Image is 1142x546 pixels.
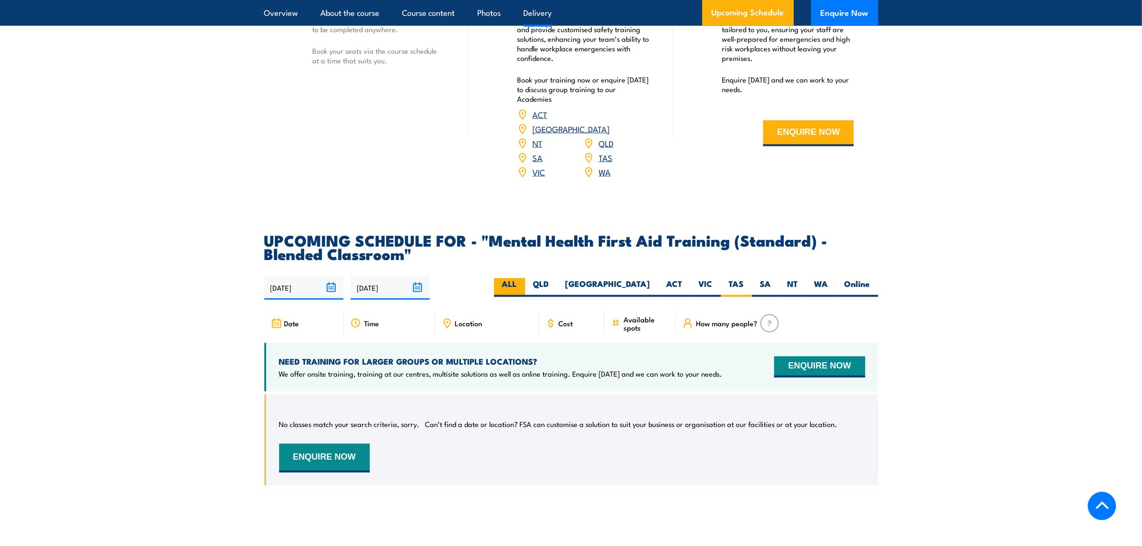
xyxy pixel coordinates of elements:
[494,278,525,297] label: ALL
[517,15,649,63] p: Our Academies are located nationally and provide customised safety training solutions, enhancing ...
[721,278,752,297] label: TAS
[279,419,420,429] p: No classes match your search criteria, sorry.
[284,319,299,327] span: Date
[557,278,659,297] label: [GEOGRAPHIC_DATA]
[279,444,370,473] button: ENQUIRE NOW
[525,278,557,297] label: QLD
[599,166,611,178] a: WA
[559,319,573,327] span: Cost
[836,278,878,297] label: Online
[264,233,878,260] h2: UPCOMING SCHEDULE FOR - "Mental Health First Aid Training (Standard) - Blended Classroom"
[313,46,445,65] p: Book your seats via the course schedule at a time that suits you.
[532,166,545,178] a: VIC
[779,278,806,297] label: NT
[532,137,542,149] a: NT
[722,75,854,94] p: Enquire [DATE] and we can work to your needs.
[279,356,722,367] h4: NEED TRAINING FOR LARGER GROUPS OR MULTIPLE LOCATIONS?
[696,319,757,327] span: How many people?
[455,319,483,327] span: Location
[425,419,837,429] p: Can’t find a date or location? FSA can customise a solution to suit your business or organisation...
[806,278,836,297] label: WA
[774,356,865,378] button: ENQUIRE NOW
[517,75,649,104] p: Book your training now or enquire [DATE] to discuss group training to our Academies
[691,278,721,297] label: VIC
[599,152,612,163] a: TAS
[532,123,610,134] a: [GEOGRAPHIC_DATA]
[364,319,379,327] span: Time
[624,315,669,332] span: Available spots
[532,108,547,120] a: ACT
[279,369,722,379] p: We offer onsite training, training at our centres, multisite solutions as well as online training...
[659,278,691,297] label: ACT
[532,152,542,163] a: SA
[264,275,343,300] input: From date
[722,15,854,63] p: We offer convenient nationwide training tailored to you, ensuring your staff are well-prepared fo...
[752,278,779,297] label: SA
[351,275,430,300] input: To date
[599,137,613,149] a: QLD
[763,120,854,146] button: ENQUIRE NOW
